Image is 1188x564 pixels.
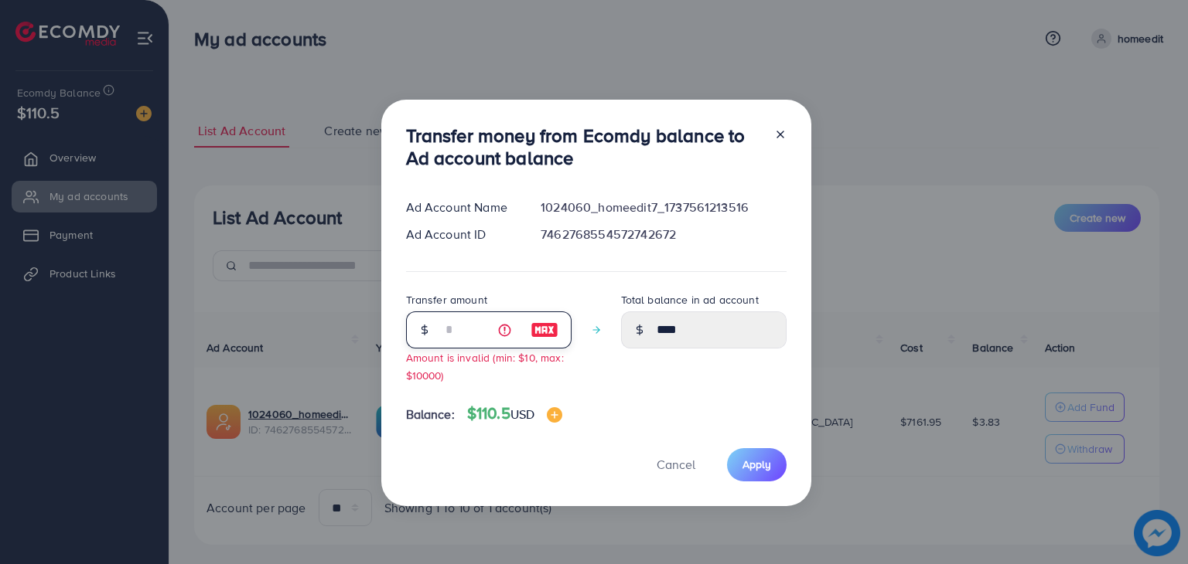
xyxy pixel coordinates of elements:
button: Apply [727,448,787,481]
span: Balance: [406,406,455,423]
div: Ad Account ID [394,226,529,243]
small: Amount is invalid (min: $10, max: $10000) [406,350,564,382]
div: Ad Account Name [394,199,529,216]
label: Total balance in ad account [621,292,759,307]
div: 1024060_homeedit7_1737561213516 [528,199,798,216]
span: USD [510,406,534,423]
img: image [531,321,558,339]
button: Cancel [637,448,715,481]
img: image [547,407,562,423]
span: Cancel [657,456,695,473]
h3: Transfer money from Ecomdy balance to Ad account balance [406,124,762,169]
h4: $110.5 [467,404,562,423]
div: 7462768554572742672 [528,226,798,243]
span: Apply [742,457,771,472]
label: Transfer amount [406,292,487,307]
